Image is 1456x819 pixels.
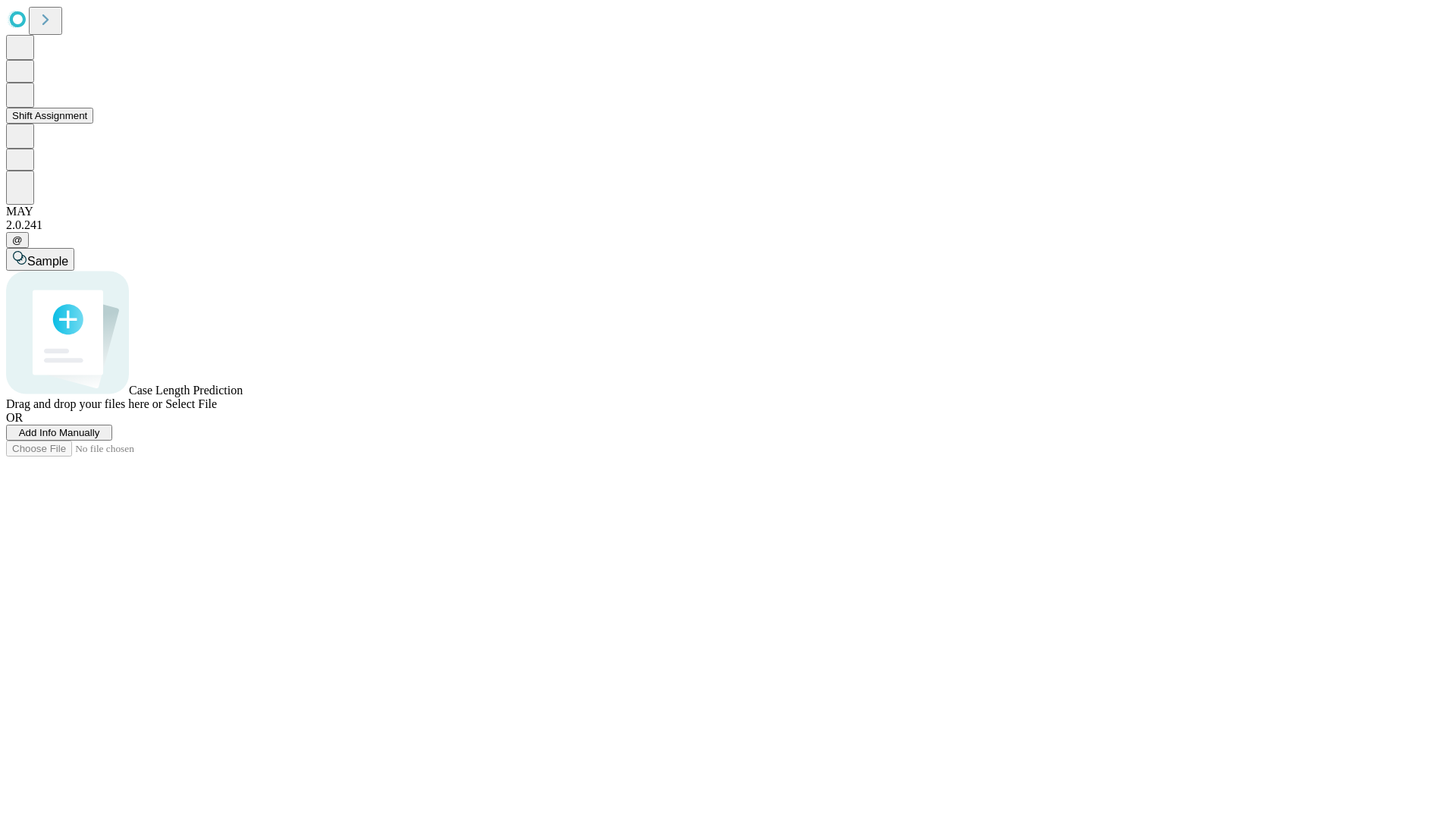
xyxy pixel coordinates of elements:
[165,397,217,410] span: Select File
[19,427,100,438] span: Add Info Manually
[12,234,23,246] span: @
[27,255,68,268] span: Sample
[6,425,112,441] button: Add Info Manually
[6,397,162,410] span: Drag and drop your files here or
[6,205,1450,218] div: MAY
[6,248,74,271] button: Sample
[6,218,1450,232] div: 2.0.241
[6,108,93,124] button: Shift Assignment
[129,384,243,397] span: Case Length Prediction
[6,411,23,424] span: OR
[6,232,29,248] button: @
